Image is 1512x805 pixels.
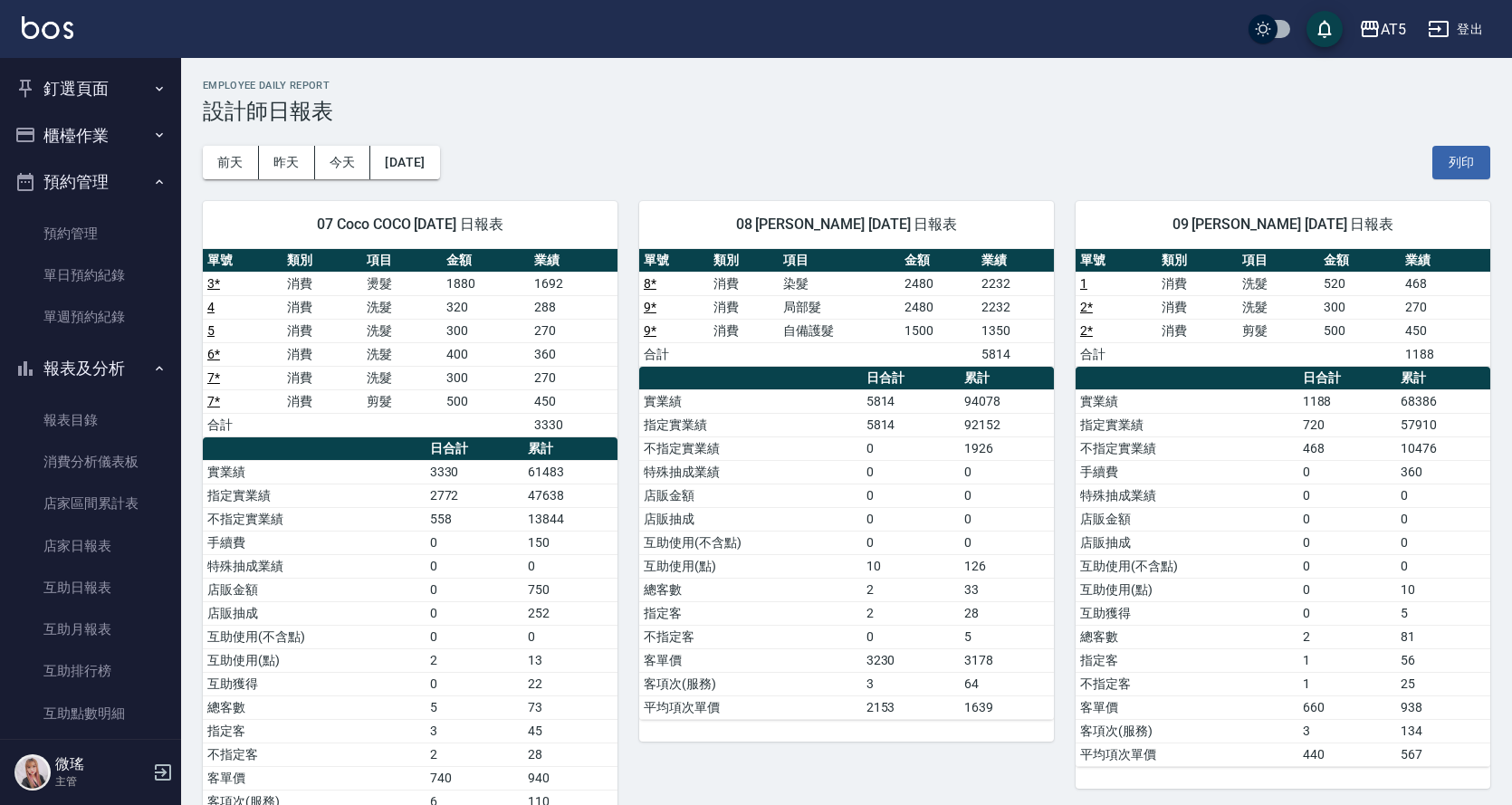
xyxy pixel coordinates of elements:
[7,158,174,206] button: 預約管理
[7,65,174,112] button: 釘選頁面
[1076,743,1298,766] td: 平均項次單價
[960,578,1054,601] td: 33
[426,578,523,601] td: 0
[282,319,362,342] td: 消費
[7,345,174,392] button: 報表及分析
[259,146,315,179] button: 昨天
[1396,531,1490,554] td: 0
[862,601,960,625] td: 2
[862,389,960,413] td: 5814
[1401,319,1490,342] td: 450
[661,216,1032,234] span: 08 [PERSON_NAME] [DATE] 日報表
[523,625,617,648] td: 0
[779,319,900,342] td: 自備護髮
[1298,743,1396,766] td: 440
[1076,249,1157,273] th: 單號
[1298,695,1396,719] td: 660
[639,601,862,625] td: 指定客
[530,389,617,413] td: 450
[960,367,1054,390] th: 累計
[960,507,1054,531] td: 0
[1157,249,1239,273] th: 類別
[1080,276,1087,291] a: 1
[639,389,862,413] td: 實業績
[977,295,1054,319] td: 2232
[900,249,977,273] th: 金額
[1396,554,1490,578] td: 0
[960,436,1054,460] td: 1926
[1298,648,1396,672] td: 1
[530,272,617,295] td: 1692
[225,216,596,234] span: 07 Coco COCO [DATE] 日報表
[779,272,900,295] td: 染髮
[426,766,523,790] td: 740
[862,413,960,436] td: 5814
[7,734,174,776] a: 互助業績報表
[426,554,523,578] td: 0
[960,648,1054,672] td: 3178
[282,272,362,295] td: 消費
[960,531,1054,554] td: 0
[426,437,523,461] th: 日合計
[1076,507,1298,531] td: 店販金額
[1238,295,1319,319] td: 洗髮
[530,413,617,436] td: 3330
[1298,554,1396,578] td: 0
[1396,672,1490,695] td: 25
[862,625,960,648] td: 0
[1076,367,1490,767] table: a dense table
[203,99,1490,124] h3: 設計師日報表
[1319,272,1401,295] td: 520
[1238,272,1319,295] td: 洗髮
[1401,295,1490,319] td: 270
[1352,11,1413,48] button: AT5
[203,648,426,672] td: 互助使用(點)
[1076,531,1298,554] td: 店販抽成
[7,254,174,296] a: 單日預約紀錄
[362,272,442,295] td: 燙髮
[7,609,174,650] a: 互助月報表
[977,272,1054,295] td: 2232
[1401,249,1490,273] th: 業績
[862,436,960,460] td: 0
[1298,601,1396,625] td: 0
[523,601,617,625] td: 252
[1076,460,1298,484] td: 手續費
[1076,648,1298,672] td: 指定客
[1298,389,1396,413] td: 1188
[862,672,960,695] td: 3
[426,625,523,648] td: 0
[862,460,960,484] td: 0
[523,766,617,790] td: 940
[1432,146,1490,179] button: 列印
[960,554,1054,578] td: 126
[1298,531,1396,554] td: 0
[1298,672,1396,695] td: 1
[1396,436,1490,460] td: 10476
[1396,578,1490,601] td: 10
[1097,216,1469,234] span: 09 [PERSON_NAME] [DATE] 日報表
[530,319,617,342] td: 270
[55,773,148,790] p: 主管
[862,367,960,390] th: 日合計
[1396,507,1490,531] td: 0
[7,693,174,734] a: 互助點數明細
[1238,319,1319,342] td: 剪髮
[1076,342,1157,366] td: 合計
[203,743,426,766] td: 不指定客
[282,366,362,389] td: 消費
[1298,719,1396,743] td: 3
[639,531,862,554] td: 互助使用(不含點)
[862,507,960,531] td: 0
[1396,367,1490,390] th: 累計
[523,554,617,578] td: 0
[1396,719,1490,743] td: 134
[530,366,617,389] td: 270
[1298,578,1396,601] td: 0
[1396,460,1490,484] td: 360
[862,695,960,719] td: 2153
[639,413,862,436] td: 指定實業績
[442,389,530,413] td: 500
[7,296,174,338] a: 單週預約紀錄
[1396,625,1490,648] td: 81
